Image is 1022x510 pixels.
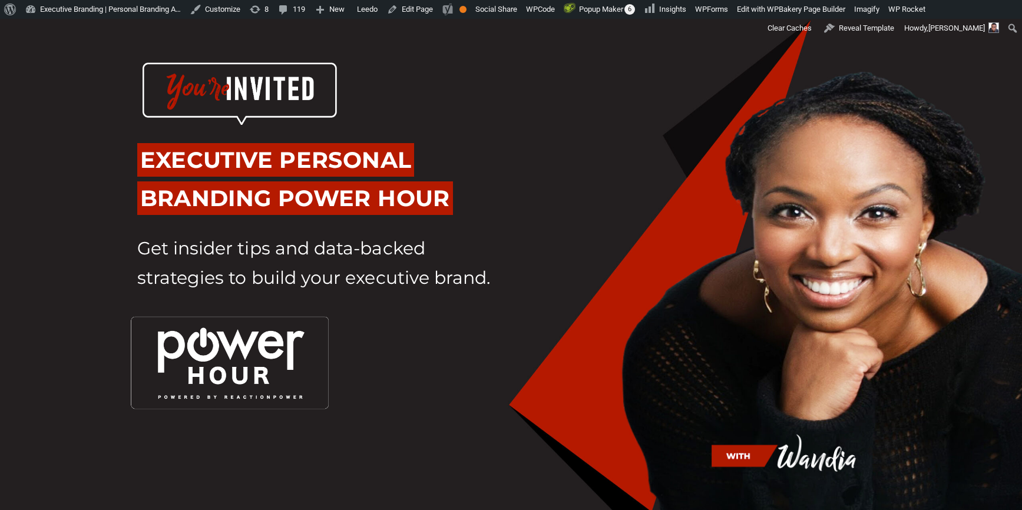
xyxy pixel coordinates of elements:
div: OK [459,6,467,13]
div: Clear Caches [762,19,818,38]
a: Howdy, [900,19,1004,38]
span: EXECUTIVE PERSONAL [137,143,415,177]
img: you're invited icon [137,54,343,125]
img: power hour logo image [127,313,333,412]
span: [PERSON_NAME] [928,24,985,32]
span: Reveal Template [839,19,894,38]
span: 6 [624,4,635,15]
span: BRANDING POWER HOUR [137,181,453,215]
p: Get insider tips and data-backed strategies to build your executive brand. [137,234,502,292]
